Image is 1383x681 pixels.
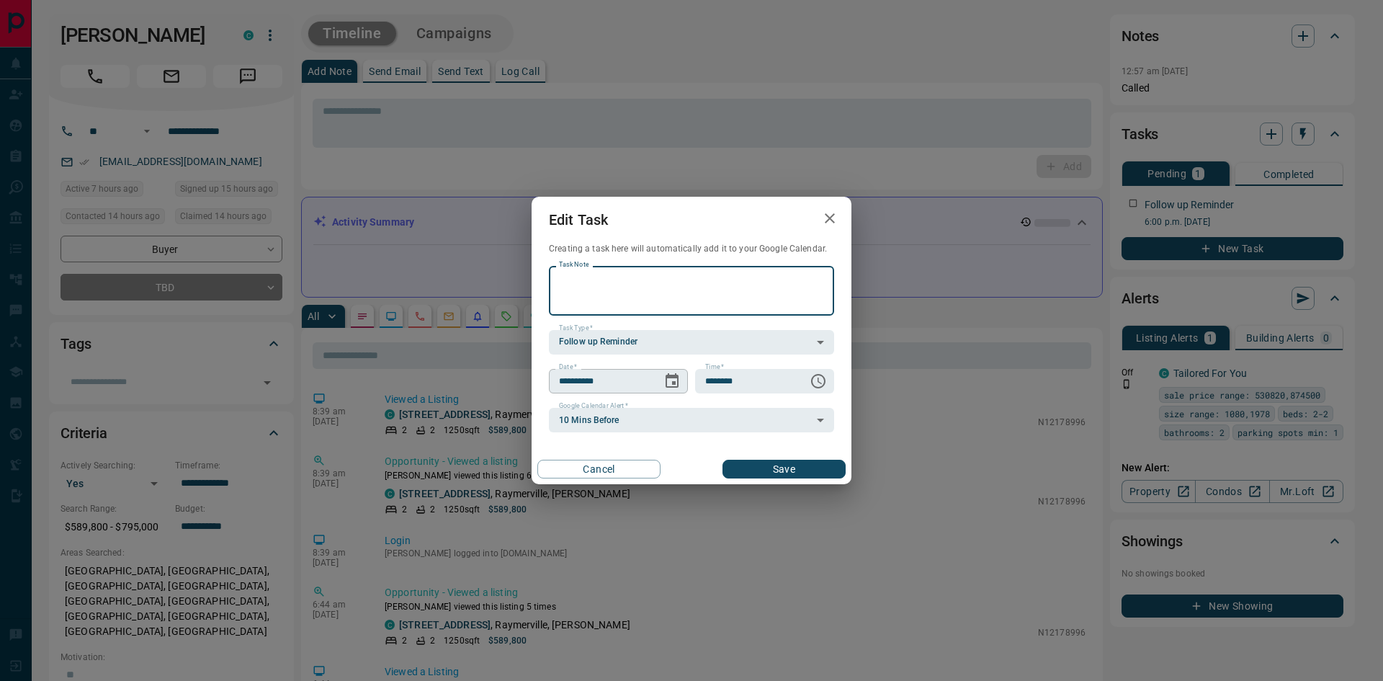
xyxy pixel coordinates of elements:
[705,362,724,372] label: Time
[537,460,661,479] button: Cancel
[658,367,686,396] button: Choose date, selected date is Aug 14, 2025
[559,324,593,333] label: Task Type
[549,330,834,355] div: Follow up Reminder
[559,401,628,411] label: Google Calendar Alert
[559,260,588,270] label: Task Note
[559,362,577,372] label: Date
[804,367,833,396] button: Choose time, selected time is 6:00 PM
[549,243,834,255] p: Creating a task here will automatically add it to your Google Calendar.
[549,408,834,432] div: 10 Mins Before
[532,197,625,243] h2: Edit Task
[722,460,846,479] button: Save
